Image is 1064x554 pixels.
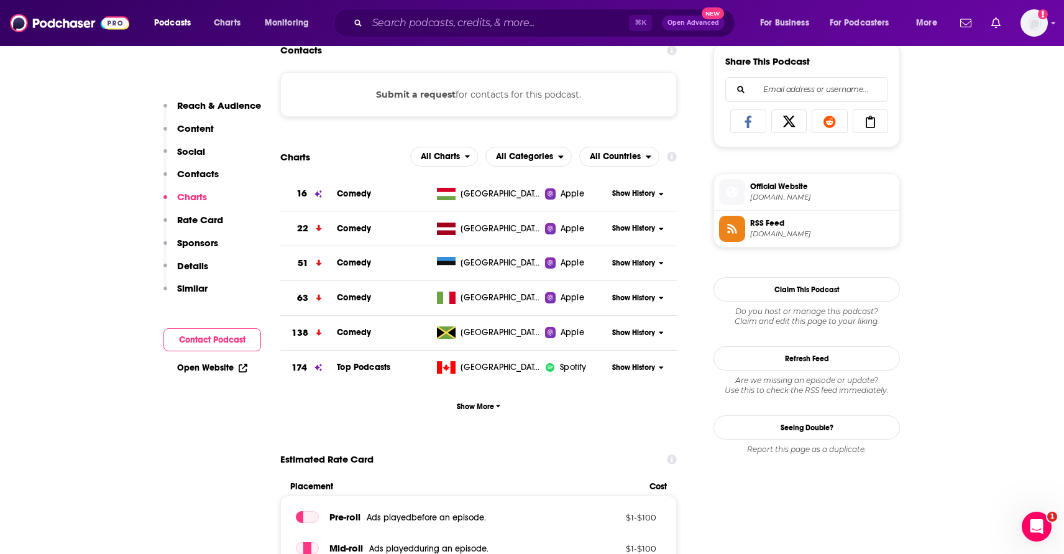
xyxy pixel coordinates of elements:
[461,188,541,200] span: Hungary
[830,14,889,32] span: For Podcasters
[612,328,655,338] span: Show History
[177,260,208,272] p: Details
[612,258,655,269] span: Show History
[662,16,725,30] button: Open AdvancedNew
[457,402,501,411] span: Show More
[337,327,371,338] span: Comedy
[485,147,572,167] button: open menu
[337,257,371,268] a: Comedy
[163,168,219,191] button: Contacts
[432,326,546,339] a: [GEOGRAPHIC_DATA]
[206,13,248,33] a: Charts
[154,14,191,32] span: Podcasts
[907,13,953,33] button: open menu
[496,152,553,161] span: All Categories
[545,257,608,269] a: Apple
[280,351,337,385] a: 174
[608,362,668,373] button: Show History
[461,292,541,304] span: Italy
[10,11,129,35] a: Podchaser - Follow, Share and Rate Podcasts
[1020,9,1048,37] img: User Profile
[702,7,724,19] span: New
[986,12,1006,34] a: Show notifications dropdown
[545,326,608,339] a: Apple
[560,361,586,374] span: Spotify
[145,13,207,33] button: open menu
[713,376,900,395] div: Are we missing an episode or update? Use this to check the RSS feed immediately.
[177,282,208,294] p: Similar
[163,282,208,305] button: Similar
[177,191,207,203] p: Charts
[750,181,894,192] span: Official Website
[561,326,584,339] span: Apple
[163,191,207,214] button: Charts
[612,293,655,303] span: Show History
[608,258,668,269] button: Show History
[771,109,807,133] a: Share on X/Twitter
[713,277,900,302] button: Claim This Podcast
[177,99,261,111] p: Reach & Audience
[461,257,541,269] span: Estonia
[713,307,900,326] div: Claim and edit this page to your liking.
[750,193,894,202] span: podcasters.spotify.com
[608,188,668,199] button: Show History
[612,362,655,373] span: Show History
[736,78,878,101] input: Email address or username...
[337,292,371,303] a: Comedy
[177,237,218,249] p: Sponsors
[298,256,308,270] h3: 51
[545,361,608,374] a: iconImageSpotify
[545,223,608,235] a: Apple
[337,188,371,199] a: Comedy
[612,188,655,199] span: Show History
[579,147,659,167] h2: Countries
[608,223,668,234] button: Show History
[329,542,363,554] span: Mid -roll
[629,15,652,31] span: ⌘ K
[461,223,541,235] span: Latvia
[329,511,360,523] span: Pre -roll
[291,326,308,340] h3: 138
[297,291,308,305] h3: 63
[421,152,460,161] span: All Charts
[719,179,894,205] a: Official Website[DOMAIN_NAME]
[163,145,205,169] button: Social
[280,316,337,350] a: 138
[337,223,371,234] a: Comedy
[163,99,261,122] button: Reach & Audience
[576,512,656,522] p: $ 1 - $ 100
[280,39,322,62] h2: Contacts
[545,292,608,304] a: Apple
[713,346,900,371] button: Refresh Feed
[177,214,223,226] p: Rate Card
[612,223,655,234] span: Show History
[163,328,261,351] button: Contact Podcast
[265,14,309,32] span: Monitoring
[280,72,677,117] div: for contacts for this podcast.
[163,122,214,145] button: Content
[1038,9,1048,19] svg: Email not verified
[177,168,219,180] p: Contacts
[812,109,848,133] a: Share on Reddit
[853,109,889,133] a: Copy Link
[280,177,337,211] a: 16
[280,281,337,315] a: 63
[545,188,608,200] a: Apple
[410,147,479,167] h2: Platforms
[367,13,629,33] input: Search podcasts, credits, & more...
[822,13,907,33] button: open menu
[432,257,546,269] a: [GEOGRAPHIC_DATA]
[713,415,900,440] a: Seeing Double?
[280,211,337,246] a: 22
[719,216,894,242] a: RSS Feed[DOMAIN_NAME]
[649,481,667,492] span: Cost
[713,445,900,455] div: Report this page as a duplicate.
[1022,512,1052,542] iframe: Intercom live chat
[576,543,656,553] p: $ 1 - $ 100
[916,14,937,32] span: More
[751,13,825,33] button: open menu
[725,77,888,102] div: Search followers
[432,292,546,304] a: [GEOGRAPHIC_DATA]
